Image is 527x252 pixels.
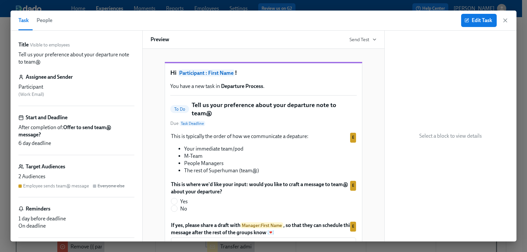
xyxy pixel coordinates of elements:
span: Task [18,16,29,25]
p: You have a new task in . [170,83,357,90]
p: Tell us your preference about your departure note to team@ [18,51,134,66]
h6: Preview [151,36,169,43]
button: Send Test [349,36,376,43]
h6: Assignee and Sender [26,73,73,81]
span: After completion of: [18,124,134,138]
label: Title [18,41,29,48]
span: People [37,16,52,25]
div: This is where we'd like your input: would you like to craft a message to team@ about your departu... [170,180,357,216]
div: This is typically the order of how we communicate a depature: Your immediate team/pod M-Team Peop... [170,132,357,175]
strong: Departure Process [221,83,263,89]
div: Participant [18,83,134,91]
span: 6 day deadline [18,140,51,147]
div: On deadline [18,222,134,230]
div: Employee sends team@ message [23,183,89,189]
div: 1 day before deadline [18,215,134,222]
span: To Do [170,107,189,112]
h6: Reminders [26,205,50,212]
span: Visible to employees [30,42,70,48]
h5: Tell us your preference about your departure note to team@ [192,101,357,118]
strong: Offer to send team@ message? [18,124,111,138]
div: Used by Employee sends team@ message audience [350,133,356,143]
span: Edit Task [466,17,492,24]
button: Edit Task [461,14,497,27]
div: Used by Employee sends team@ message audience [350,181,356,191]
div: Everyone else [97,183,125,189]
span: Task Deadline [180,121,205,126]
h6: Start and Deadline [26,114,68,121]
div: Used by Employee sends team@ message audience [350,222,356,232]
h6: Target Audiences [26,163,65,170]
span: Participant : First Name [178,70,235,76]
div: Select a block to view details [385,31,516,241]
div: 2 Audiences [18,173,134,180]
span: Due [170,120,205,127]
h1: Hi ! [170,69,357,77]
span: ( Work Email ) [18,92,44,97]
